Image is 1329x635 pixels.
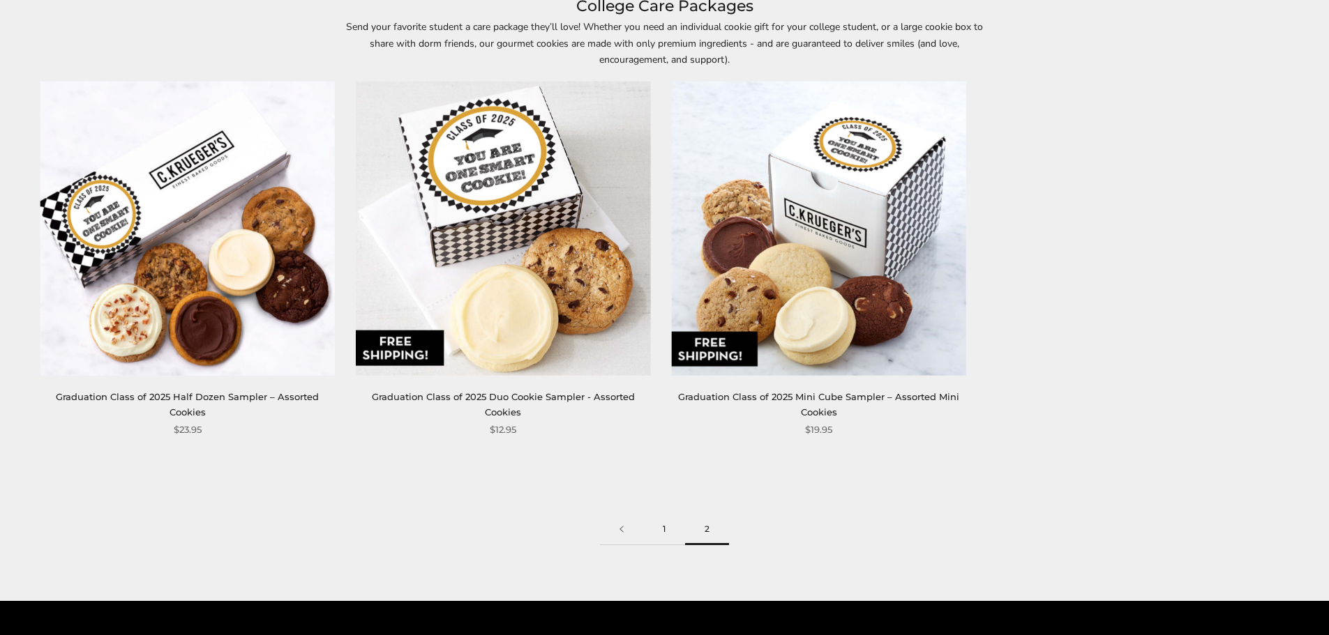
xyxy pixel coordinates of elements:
[685,514,729,545] span: 2
[678,391,959,417] a: Graduation Class of 2025 Mini Cube Sampler – Assorted Mini Cookies
[174,422,202,437] span: $23.95
[600,514,643,545] a: Previous page
[356,82,650,376] img: Graduation Class of 2025 Duo Cookie Sampler - Assorted Cookies
[11,582,144,624] iframe: Sign Up via Text for Offers
[56,391,319,417] a: Graduation Class of 2025 Half Dozen Sampler – Assorted Cookies
[805,422,832,437] span: $19.95
[672,82,966,376] img: Graduation Class of 2025 Mini Cube Sampler – Assorted Mini Cookies
[490,422,516,437] span: $12.95
[344,19,986,67] p: Send your favorite student a care package they’ll love! Whether you need an individual cookie gif...
[372,391,635,417] a: Graduation Class of 2025 Duo Cookie Sampler - Assorted Cookies
[643,514,685,545] a: 1
[40,82,335,376] img: Graduation Class of 2025 Half Dozen Sampler – Assorted Cookies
